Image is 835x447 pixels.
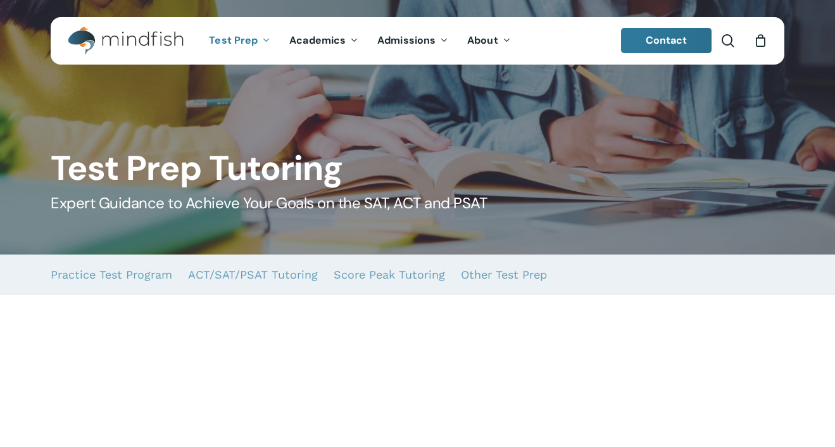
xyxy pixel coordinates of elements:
[51,17,784,65] header: Main Menu
[199,35,280,46] a: Test Prep
[621,28,712,53] a: Contact
[368,35,458,46] a: Admissions
[458,35,520,46] a: About
[377,34,436,47] span: Admissions
[188,255,318,295] a: ACT/SAT/PSAT Tutoring
[646,34,687,47] span: Contact
[51,193,784,213] h5: Expert Guidance to Achieve Your Goals on the SAT, ACT and PSAT
[753,34,767,47] a: Cart
[461,255,547,295] a: Other Test Prep
[467,34,498,47] span: About
[209,34,258,47] span: Test Prep
[51,255,172,295] a: Practice Test Program
[334,255,445,295] a: Score Peak Tutoring
[289,34,346,47] span: Academics
[280,35,368,46] a: Academics
[51,148,784,189] h1: Test Prep Tutoring
[199,17,520,65] nav: Main Menu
